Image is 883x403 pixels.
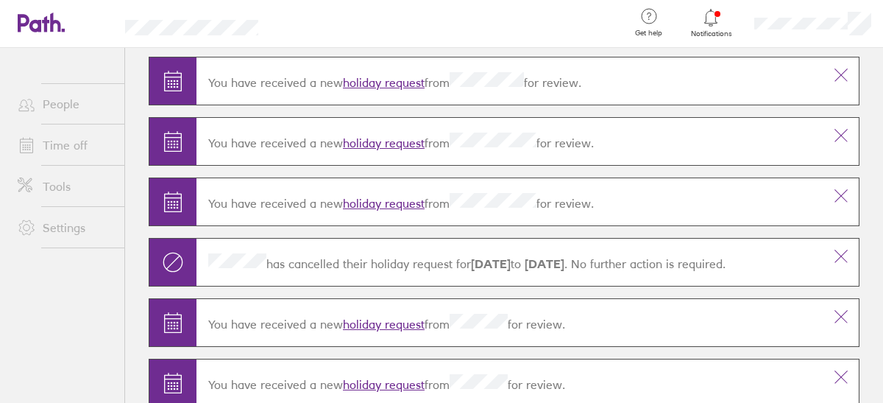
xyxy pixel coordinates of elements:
a: Time off [6,130,124,160]
a: holiday request [343,377,425,392]
a: holiday request [343,136,425,150]
a: People [6,89,124,119]
span: Get help [625,29,673,38]
a: Notifications [687,7,735,38]
span: Notifications [687,29,735,38]
a: holiday request [343,75,425,90]
span: to [471,256,564,271]
a: Settings [6,213,124,242]
a: Tools [6,172,124,201]
p: You have received a new from for review. [208,314,812,332]
strong: [DATE] [471,256,511,271]
p: You have received a new from for review. [208,193,812,211]
p: You have received a new from for review. [208,72,812,90]
p: has cancelled their holiday request for . No further action is required. [208,253,812,271]
a: holiday request [343,317,425,332]
p: You have received a new from for review. [208,133,812,150]
a: holiday request [343,196,425,211]
p: You have received a new from for review. [208,374,812,392]
strong: [DATE] [521,256,564,271]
